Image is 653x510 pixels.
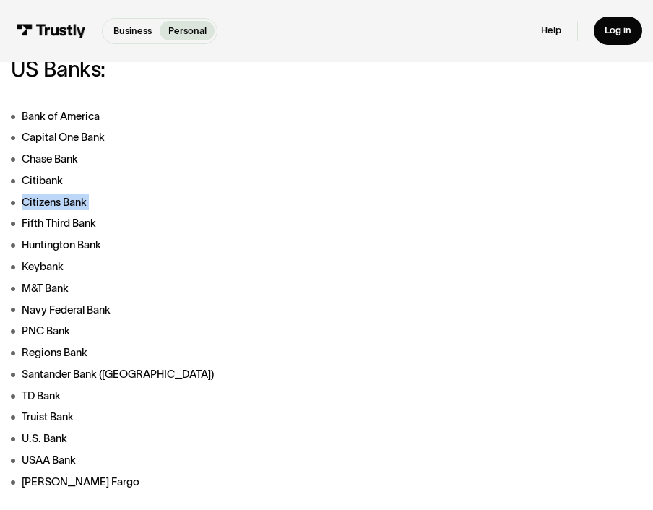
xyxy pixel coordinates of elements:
li: Regions Bank [11,345,414,360]
a: Log in [594,17,642,45]
li: Chase Bank [11,151,414,167]
li: Citibank [11,173,414,189]
li: Fifth Third Bank [11,215,414,231]
li: Huntington Bank [11,237,414,253]
li: Navy Federal Bank [11,302,414,318]
li: Truist Bank [11,409,414,425]
li: USAA Bank [11,452,414,468]
li: TD Bank [11,388,414,404]
div: Log in [605,25,631,37]
a: Personal [160,21,214,40]
li: Citizens Bank [11,194,414,210]
li: U.S. Bank [11,431,414,446]
li: [PERSON_NAME] Fargo [11,474,414,490]
li: Keybank [11,259,414,275]
li: Capital One Bank [11,129,414,145]
img: Trustly Logo [16,24,86,38]
li: Santander Bank ([GEOGRAPHIC_DATA]) [11,366,414,382]
h3: US Banks: [11,58,414,82]
a: Help [541,25,561,37]
li: Bank of America [11,108,414,124]
li: M&T Bank [11,280,414,296]
li: PNC Bank [11,323,414,339]
p: Personal [168,24,207,38]
p: Business [113,24,152,38]
a: Business [105,21,160,40]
